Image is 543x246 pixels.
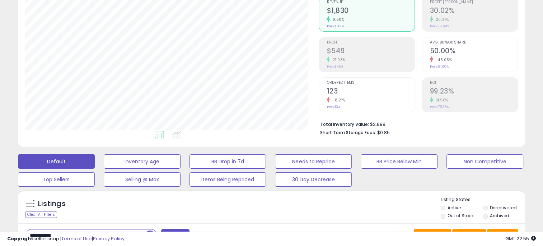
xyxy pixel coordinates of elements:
[446,154,523,169] button: Non Competitive
[320,129,376,136] b: Short Term Storage Fees:
[327,87,414,97] h2: 123
[7,236,125,242] div: seller snap | |
[18,172,95,187] button: Top Sellers
[490,205,517,211] label: Deactivated
[320,121,369,127] b: Total Inventory Value:
[320,119,512,128] li: $2,889
[433,17,449,22] small: 20.37%
[330,17,344,22] small: 0.60%
[505,235,536,242] span: 2025-09-9 22:55 GMT
[327,105,340,109] small: Prev: 134
[414,229,451,241] button: Save View
[327,0,414,4] span: Revenue
[430,24,449,28] small: Prev: 24.94%
[275,154,352,169] button: Needs to Reprice
[430,64,449,69] small: Prev: 91.00%
[327,24,343,28] small: Prev: $1,819
[330,57,345,63] small: 21.08%
[275,172,352,187] button: 30 Day Decrease
[361,154,437,169] button: BB Price Below Min
[327,47,414,56] h2: $549
[430,81,518,85] span: ROI
[430,0,518,4] span: Profit [PERSON_NAME]
[189,154,266,169] button: BB Drop in 7d
[448,213,474,219] label: Out of Stock
[490,213,509,219] label: Archived
[25,211,57,218] div: Clear All Filters
[430,6,518,16] h2: 30.02%
[441,196,525,203] p: Listing States:
[430,105,449,109] small: Prev: 75.23%
[327,41,414,45] span: Profit
[433,97,448,103] small: 31.90%
[430,47,518,56] h2: 50.00%
[7,235,33,242] strong: Copyright
[448,205,461,211] label: Active
[430,87,518,97] h2: 99.23%
[161,229,189,242] button: Filters
[433,57,452,63] small: -45.05%
[327,81,414,85] span: Ordered Items
[18,154,95,169] button: Default
[104,172,181,187] button: Selling @ Max
[452,229,486,241] button: Columns
[487,229,518,241] button: Actions
[38,199,66,209] h5: Listings
[430,41,518,45] span: Avg. Buybox Share
[327,64,343,69] small: Prev: $454
[327,6,414,16] h2: $1,830
[330,97,345,103] small: -8.21%
[189,172,266,187] button: Items Being Repriced
[377,129,389,136] span: $0.85
[104,154,181,169] button: Inventory Age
